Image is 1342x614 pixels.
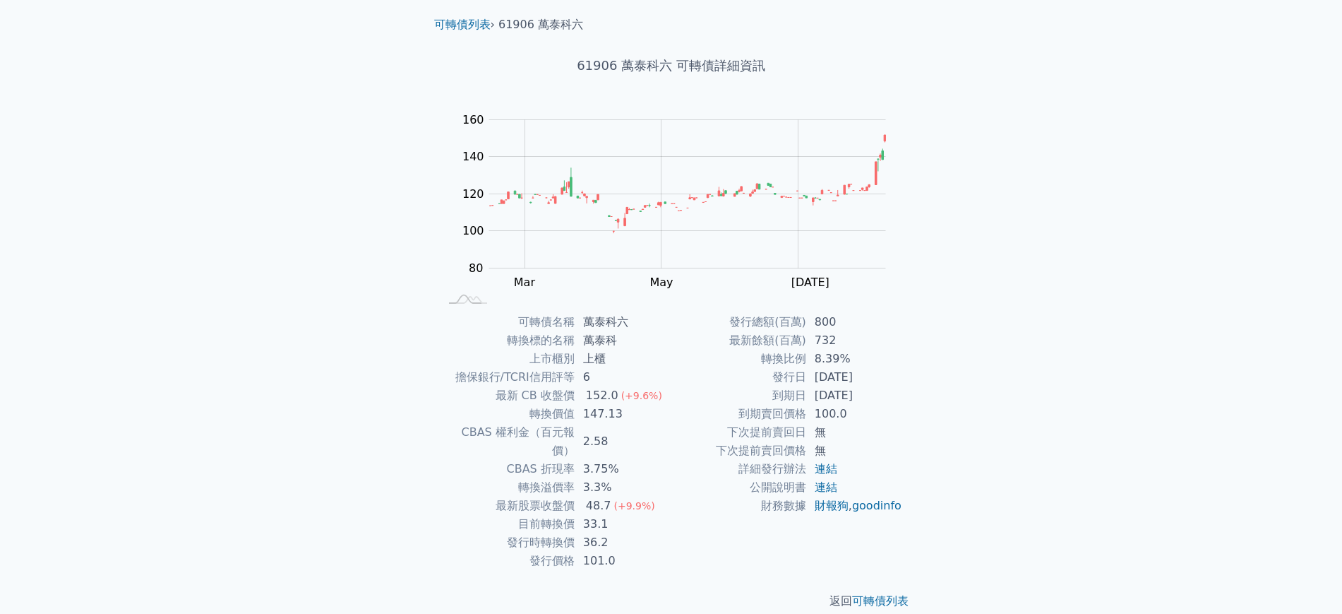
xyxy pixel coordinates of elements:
[575,533,671,552] td: 36.2
[469,261,483,275] tspan: 80
[815,499,849,512] a: 財報狗
[440,350,575,368] td: 上市櫃別
[440,497,575,515] td: 最新股票收盤價
[514,276,536,289] tspan: Mar
[791,276,829,289] tspan: [DATE]
[489,135,885,233] g: Series
[583,386,621,405] div: 152.0
[671,478,806,497] td: 公開說明書
[1271,546,1342,614] div: 聊天小工具
[575,405,671,423] td: 147.13
[649,276,673,289] tspan: May
[575,460,671,478] td: 3.75%
[462,150,484,163] tspan: 140
[621,390,662,401] span: (+9.6%)
[462,187,484,201] tspan: 120
[815,462,837,476] a: 連結
[583,497,614,515] div: 48.7
[455,113,907,318] g: Chart
[440,386,575,405] td: 最新 CB 收盤價
[806,313,903,331] td: 800
[575,423,671,460] td: 2.58
[815,480,837,494] a: 連結
[575,478,671,497] td: 3.3%
[852,499,901,512] a: goodinfo
[440,368,575,386] td: 擔保銀行/TCRI信用評等
[671,350,806,368] td: 轉換比例
[575,350,671,368] td: 上櫃
[440,405,575,423] td: 轉換價值
[440,478,575,497] td: 轉換溢價率
[671,405,806,423] td: 到期賣回價格
[671,386,806,405] td: 到期日
[575,368,671,386] td: 6
[806,368,903,386] td: [DATE]
[440,423,575,460] td: CBAS 權利金（百元報價）
[671,442,806,460] td: 下次提前賣回價格
[806,405,903,423] td: 100.0
[671,368,806,386] td: 發行日
[806,350,903,368] td: 8.39%
[671,460,806,478] td: 詳細發行辦法
[575,515,671,533] td: 33.1
[671,423,806,442] td: 下次提前賣回日
[440,515,575,533] td: 目前轉換價
[575,331,671,350] td: 萬泰科
[434,18,491,31] a: 可轉債列表
[440,460,575,478] td: CBAS 折現率
[423,593,920,610] p: 返回
[1271,546,1342,614] iframe: Chat Widget
[440,331,575,350] td: 轉換標的名稱
[462,224,484,237] tspan: 100
[806,423,903,442] td: 無
[671,331,806,350] td: 最新餘額(百萬)
[440,533,575,552] td: 發行時轉換價
[575,552,671,570] td: 101.0
[498,16,583,33] li: 61906 萬泰科六
[440,313,575,331] td: 可轉債名稱
[671,497,806,515] td: 財務數據
[462,113,484,126] tspan: 160
[806,386,903,405] td: [DATE]
[434,16,495,33] li: ›
[671,313,806,331] td: 發行總額(百萬)
[806,497,903,515] td: ,
[852,594,909,608] a: 可轉債列表
[423,56,920,76] h1: 61906 萬泰科六 可轉債詳細資訊
[440,552,575,570] td: 發行價格
[806,442,903,460] td: 無
[575,313,671,331] td: 萬泰科六
[806,331,903,350] td: 732
[613,500,654,512] span: (+9.9%)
